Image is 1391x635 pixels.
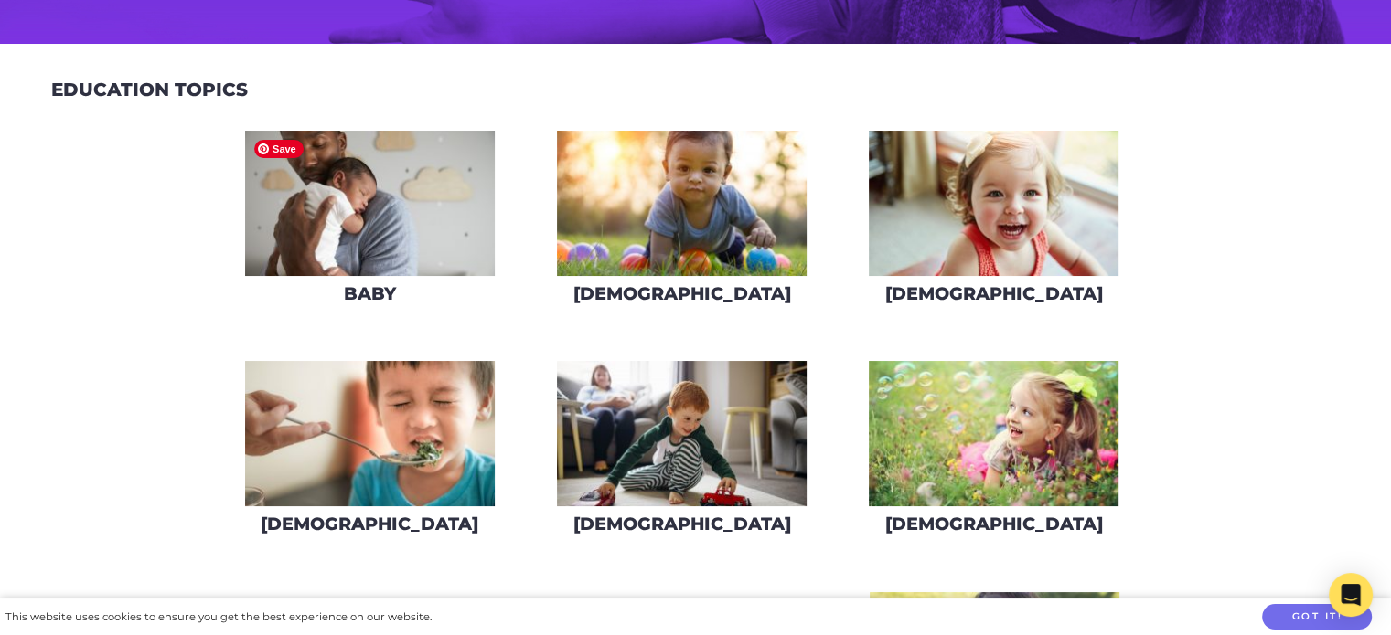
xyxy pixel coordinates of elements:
div: This website uses cookies to ensure you get the best experience on our website. [5,608,432,627]
img: AdobeStock_217987832-275x160.jpeg [245,361,495,506]
h2: Education Topics [51,79,248,101]
img: iStock-620709410-275x160.jpg [557,131,807,276]
a: [DEMOGRAPHIC_DATA] [556,130,808,317]
a: [DEMOGRAPHIC_DATA] [868,360,1119,547]
a: [DEMOGRAPHIC_DATA] [244,360,496,547]
a: Baby [244,130,496,317]
h3: [DEMOGRAPHIC_DATA] [885,513,1103,534]
h3: [DEMOGRAPHIC_DATA] [573,513,791,534]
h3: [DEMOGRAPHIC_DATA] [885,283,1103,304]
img: iStock-678589610_super-275x160.jpg [869,131,1118,276]
span: Save [254,140,304,158]
a: [DEMOGRAPHIC_DATA] [868,130,1119,317]
div: Open Intercom Messenger [1329,573,1373,617]
button: Got it! [1262,604,1372,630]
img: iStock-626842222-275x160.jpg [557,361,807,506]
h3: [DEMOGRAPHIC_DATA] [573,283,791,304]
img: AdobeStock_43690577-275x160.jpeg [869,361,1118,506]
h3: [DEMOGRAPHIC_DATA] [261,513,478,534]
img: AdobeStock_144860523-275x160.jpeg [245,131,495,276]
h3: Baby [344,283,396,304]
a: [DEMOGRAPHIC_DATA] [556,360,808,547]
